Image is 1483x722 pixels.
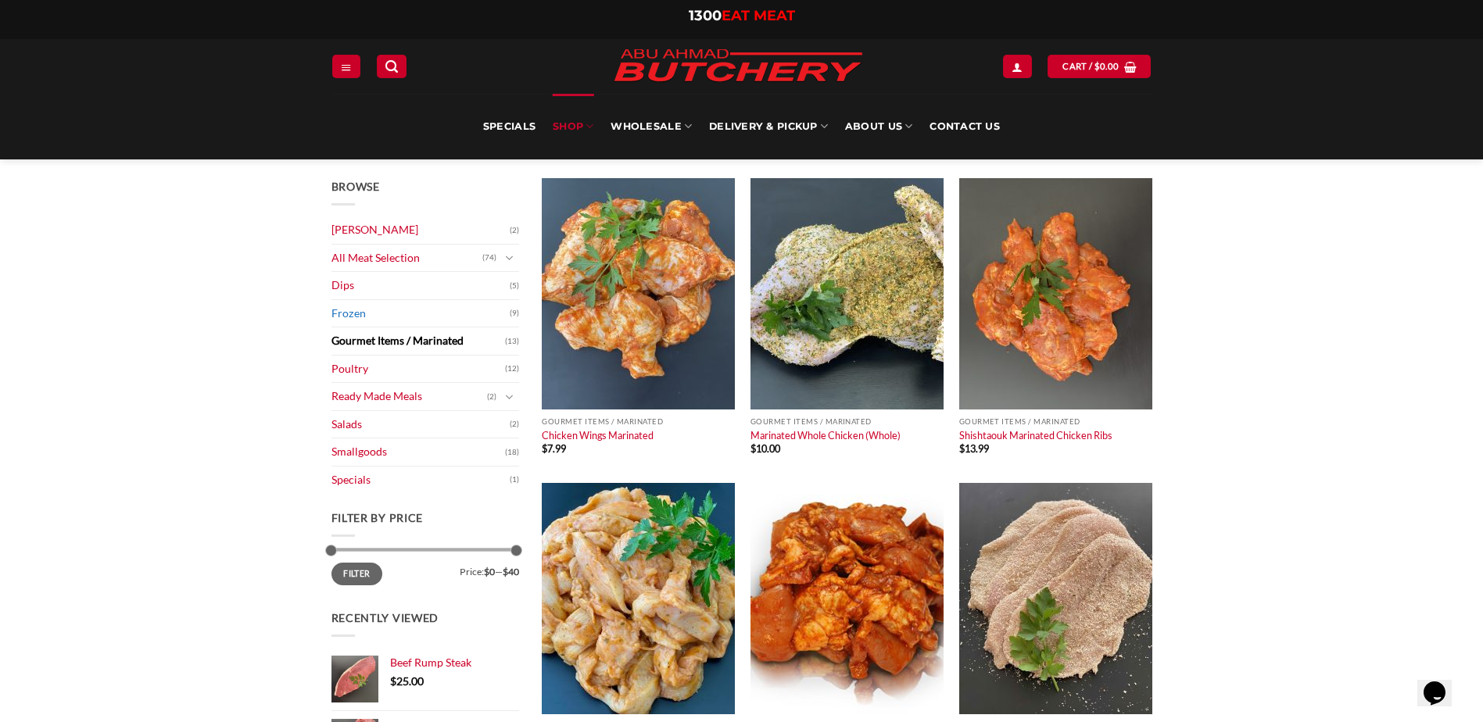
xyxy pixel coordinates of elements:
[331,563,383,584] button: Filter
[959,417,1152,426] p: Gourmet Items / Marinated
[331,411,510,438] a: Salads
[542,442,547,455] span: $
[1417,659,1467,706] iframe: chat widget
[505,357,519,381] span: (12)
[542,417,735,426] p: Gourmet Items / Marinated
[377,55,407,77] a: Search
[750,417,944,426] p: Gourmet Items / Marinated
[930,94,1000,159] a: Contact Us
[542,429,654,441] a: Chicken Wings Marinated
[503,566,519,577] span: $40
[553,94,593,159] a: SHOP
[1003,55,1031,77] a: Login
[750,429,901,441] a: Marinated Whole Chicken (Whole)
[542,178,735,409] img: Chicken-Wings-Marinated
[959,442,965,455] span: $
[483,94,536,159] a: Specials
[331,245,482,272] a: All Meat Selection
[750,442,756,455] span: $
[331,356,505,383] a: Poultry
[331,466,510,494] a: Specials
[750,442,780,455] bdi: 10.00
[331,511,424,524] span: Filter by price
[331,438,505,466] a: Smallgoods
[484,566,495,577] span: $0
[689,7,795,24] a: 1300EAT MEAT
[1048,55,1151,77] a: View cart
[390,656,471,669] span: Beef Rump Steak
[331,300,510,327] a: Frozen
[1062,59,1119,73] span: Cart /
[510,413,519,436] span: (2)
[331,216,510,244] a: [PERSON_NAME]
[390,656,519,670] a: Beef Rump Steak
[331,383,487,410] a: Ready Made Meals
[510,219,519,242] span: (2)
[331,563,519,577] div: Price: —
[331,272,510,299] a: Dips
[331,180,380,193] span: Browse
[542,442,566,455] bdi: 7.99
[500,388,519,406] button: Toggle
[601,39,875,94] img: Abu Ahmad Butchery
[750,178,944,409] img: Marinated-Whole-Chicken
[390,674,396,688] span: $
[709,94,828,159] a: Delivery & Pickup
[510,302,519,325] span: (9)
[542,483,735,714] img: Chicken Shawarma
[845,94,912,159] a: About Us
[959,178,1152,409] img: Shishtaouk Marinated Chicken Ribs
[510,274,519,298] span: (5)
[611,94,692,159] a: Wholesale
[1094,61,1119,71] bdi: 0.00
[390,674,424,688] bdi: 25.00
[689,7,722,24] span: 1300
[505,330,519,353] span: (13)
[505,441,519,464] span: (18)
[510,468,519,491] span: (1)
[482,246,496,270] span: (74)
[750,483,944,714] img: Beirut Chicken Thigh Fillet
[959,429,1112,441] a: Shishtaouk Marinated Chicken Ribs
[332,55,360,77] a: Menu
[331,611,439,624] span: Recently Viewed
[1094,59,1100,73] span: $
[500,249,519,266] button: Toggle
[331,327,505,355] a: Gourmet Items / Marinated
[487,385,496,409] span: (2)
[959,483,1152,714] img: Chicken-Schnitzel-Crumbed (per 1Kg)
[722,7,795,24] span: EAT MEAT
[959,442,989,455] bdi: 13.99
